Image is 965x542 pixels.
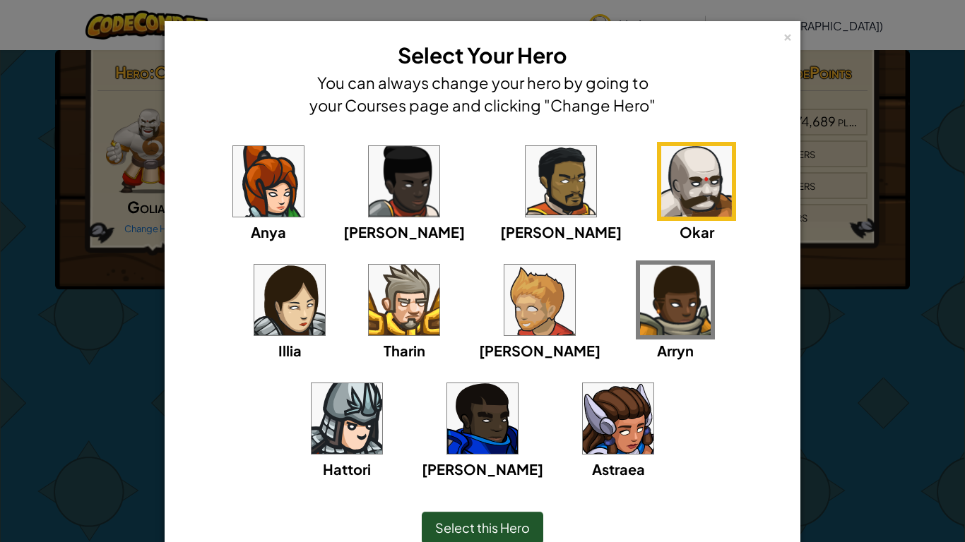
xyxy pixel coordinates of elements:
h3: Select Your Hero [306,40,659,71]
img: portrait.png [312,383,382,454]
span: Okar [680,223,714,241]
span: Arryn [657,342,694,359]
img: portrait.png [447,383,518,454]
span: Hattori [323,460,371,478]
img: portrait.png [369,146,439,217]
span: Select this Hero [435,519,530,536]
img: portrait.png [583,383,653,454]
div: × [783,28,793,42]
span: [PERSON_NAME] [343,223,465,241]
img: portrait.png [504,265,575,335]
span: [PERSON_NAME] [479,342,600,359]
span: [PERSON_NAME] [500,223,622,241]
img: portrait.png [233,146,304,217]
img: portrait.png [661,146,732,217]
span: [PERSON_NAME] [422,460,543,478]
span: Anya [251,223,286,241]
img: portrait.png [640,265,711,335]
img: portrait.png [254,265,325,335]
span: Illia [278,342,302,359]
span: Astraea [592,460,645,478]
img: portrait.png [526,146,596,217]
h4: You can always change your hero by going to your Courses page and clicking "Change Hero" [306,71,659,116]
span: Tharin [384,342,425,359]
img: portrait.png [369,265,439,335]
